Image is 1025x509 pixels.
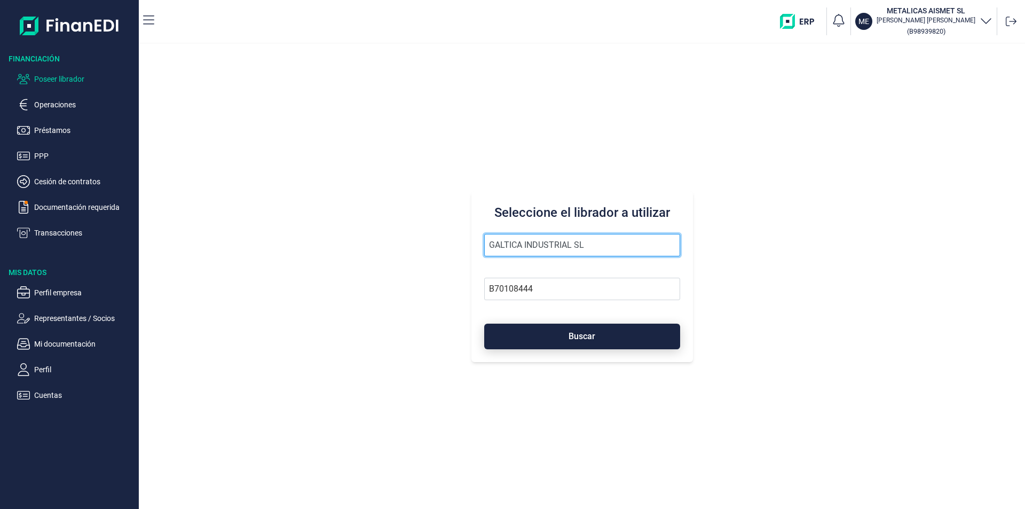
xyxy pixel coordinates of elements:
[17,175,135,188] button: Cesión de contratos
[17,312,135,325] button: Representantes / Socios
[34,363,135,376] p: Perfil
[34,226,135,239] p: Transacciones
[17,124,135,137] button: Préstamos
[20,9,120,43] img: Logo de aplicación
[34,98,135,111] p: Operaciones
[17,201,135,214] button: Documentación requerida
[17,150,135,162] button: PPP
[484,204,680,221] h3: Seleccione el librador a utilizar
[780,14,822,29] img: erp
[484,234,680,256] input: Seleccione la razón social
[34,150,135,162] p: PPP
[855,5,992,37] button: MEMETALICAS AISMET SL[PERSON_NAME] [PERSON_NAME](B98939820)
[34,286,135,299] p: Perfil empresa
[569,332,595,340] span: Buscar
[484,278,680,300] input: Busque por NIF
[484,324,680,349] button: Buscar
[34,175,135,188] p: Cesión de contratos
[17,226,135,239] button: Transacciones
[907,27,945,35] small: Copiar cif
[34,338,135,350] p: Mi documentación
[17,286,135,299] button: Perfil empresa
[34,389,135,402] p: Cuentas
[858,16,869,27] p: ME
[17,98,135,111] button: Operaciones
[34,73,135,85] p: Poseer librador
[877,16,975,25] p: [PERSON_NAME] [PERSON_NAME]
[17,338,135,350] button: Mi documentación
[17,363,135,376] button: Perfil
[17,389,135,402] button: Cuentas
[877,5,975,16] h3: METALICAS AISMET SL
[34,201,135,214] p: Documentación requerida
[34,124,135,137] p: Préstamos
[34,312,135,325] p: Representantes / Socios
[17,73,135,85] button: Poseer librador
